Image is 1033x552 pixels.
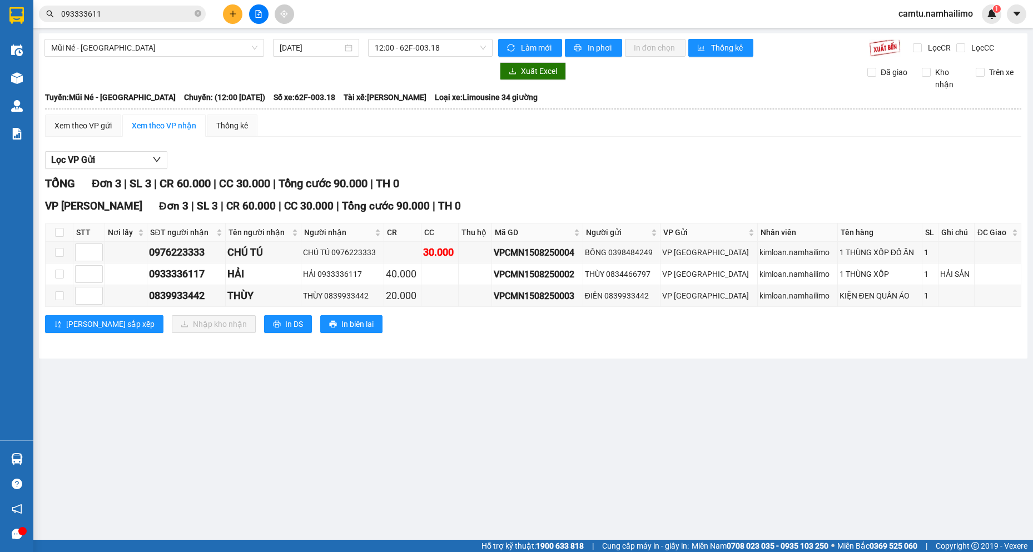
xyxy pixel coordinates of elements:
span: caret-down [1012,9,1022,19]
span: Kho nhận [931,66,968,91]
span: Tài xế: [PERSON_NAME] [344,91,426,103]
span: close-circle [195,10,201,17]
button: Lọc VP Gửi [45,151,167,169]
span: CR 60.000 [226,200,276,212]
li: Nam Hải Limousine [6,6,161,47]
img: logo.jpg [6,6,44,44]
div: 0839933442 [149,288,223,304]
span: download [509,67,516,76]
th: Thu hộ [459,223,492,242]
span: SĐT người nhận [150,226,213,238]
span: Đơn 3 [92,177,121,190]
td: VPCMN1508250004 [492,242,583,263]
td: VP chợ Mũi Né [660,285,758,307]
span: | [124,177,127,190]
span: ĐC Giao [977,226,1010,238]
span: Chuyến: (12:00 [DATE]) [184,91,265,103]
button: printerIn biên lai [320,315,383,333]
img: 9k= [869,39,901,57]
img: warehouse-icon [11,100,23,112]
td: VPCMN1508250002 [492,263,583,285]
div: THÙY 0839933442 [303,290,382,302]
div: 0933336117 [149,266,223,282]
div: 1 [924,268,936,280]
td: VPCMN1508250003 [492,285,583,307]
button: In đơn chọn [625,39,686,57]
div: kimloan.namhailimo [759,268,835,280]
img: warehouse-icon [11,44,23,56]
div: VP [GEOGRAPHIC_DATA] [662,246,756,258]
span: Đơn 3 [159,200,188,212]
span: Tên người nhận [229,226,290,238]
span: Người nhận [304,226,373,238]
div: 20.000 [386,288,419,304]
span: Người gửi [586,226,649,238]
span: Tổng cước 90.000 [279,177,367,190]
div: kimloan.namhailimo [759,290,835,302]
span: 12:00 - 62F-003.18 [375,39,486,56]
span: | [336,200,339,212]
span: Hỗ trợ kỹ thuật: [481,540,584,552]
input: 15/08/2025 [280,42,342,54]
span: Lọc CR [923,42,952,54]
button: printerIn DS [264,315,312,333]
strong: 0708 023 035 - 0935 103 250 [727,541,828,550]
img: solution-icon [11,128,23,140]
span: Lọc VP Gửi [51,153,95,167]
span: copyright [971,542,979,550]
button: bar-chartThống kê [688,39,753,57]
span: notification [12,504,22,514]
span: Miền Bắc [837,540,917,552]
span: Loại xe: Limousine 34 giường [435,91,538,103]
b: Tuyến: Mũi Né - [GEOGRAPHIC_DATA] [45,93,176,102]
span: Trên xe [985,66,1018,78]
span: CC 30.000 [284,200,334,212]
div: 1 [924,290,936,302]
span: sync [507,44,516,53]
span: | [191,200,194,212]
span: plus [229,10,237,18]
span: search [46,10,54,18]
span: VP Gửi [663,226,747,238]
span: 1 [995,5,999,13]
strong: 1900 633 818 [536,541,584,550]
span: Mũi Né - Sài Gòn [51,39,257,56]
span: | [592,540,594,552]
input: Tìm tên, số ĐT hoặc mã đơn [61,8,192,20]
div: VP [GEOGRAPHIC_DATA] [662,290,756,302]
div: 0976223333 [149,245,223,260]
td: CHÚ TÚ [226,242,302,263]
div: Thống kê [216,120,248,132]
span: Mã GD [495,226,572,238]
span: Số xe: 62F-003.18 [274,91,335,103]
span: In biên lai [341,318,374,330]
div: VPCMN1508250002 [494,267,581,281]
div: CHÚ TÚ 0976223333 [303,246,382,258]
td: 0839933442 [147,285,225,307]
button: syncLàm mới [498,39,562,57]
span: close-circle [195,9,201,19]
div: VPCMN1508250004 [494,246,581,260]
td: 0976223333 [147,242,225,263]
img: warehouse-icon [11,72,23,84]
button: file-add [249,4,269,24]
sup: 1 [993,5,1001,13]
span: SL 3 [130,177,151,190]
td: HẢI [226,263,302,285]
span: Thống kê [711,42,744,54]
button: sort-ascending[PERSON_NAME] sắp xếp [45,315,163,333]
span: Xuất Excel [521,65,557,77]
button: downloadNhập kho nhận [172,315,256,333]
span: bar-chart [697,44,707,53]
div: THÙY [227,288,300,304]
div: 30.000 [423,245,456,260]
div: 1 [924,246,936,258]
span: TỔNG [45,177,75,190]
span: TH 0 [376,177,399,190]
td: VP chợ Mũi Né [660,242,758,263]
span: VP [PERSON_NAME] [45,200,142,212]
div: BÔNG 0398484249 [585,246,658,258]
span: printer [574,44,583,53]
div: ĐIỀN 0839933442 [585,290,658,302]
th: CR [384,223,421,242]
